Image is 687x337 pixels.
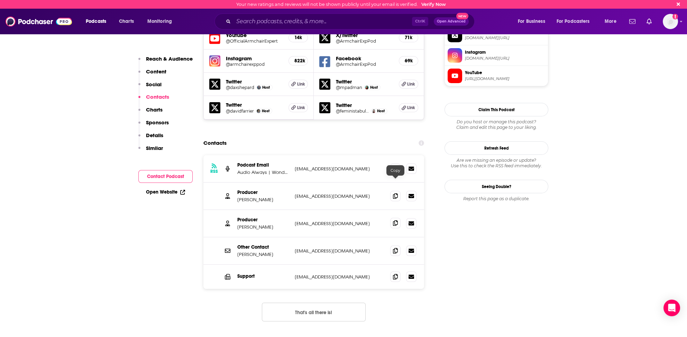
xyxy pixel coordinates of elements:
[226,32,283,38] h5: Youtube
[437,20,466,23] span: Open Advanced
[448,28,545,42] a: X/Twitter[DOMAIN_NAME][URL]
[336,108,369,114] a: @feministabulous
[626,16,638,27] a: Show notifications dropdown
[262,85,270,90] span: Host
[237,244,289,250] p: Other Contact
[257,86,261,89] a: Dax Shepard
[407,105,415,110] span: Link
[237,217,289,223] p: Producer
[138,119,169,132] button: Sponsors
[138,106,163,119] button: Charts
[445,119,548,130] div: Claim and edit this page to your liking.
[412,17,428,26] span: Ctrl K
[237,162,289,168] p: Podcast Email
[336,102,393,108] h5: Twitter
[294,35,302,41] h5: 14k
[513,16,554,27] button: open menu
[138,55,193,68] button: Reach & Audience
[295,193,385,199] p: [EMAIL_ADDRESS][DOMAIN_NAME]
[226,38,283,44] a: @OfficialArmchairExpert
[257,109,260,113] img: David Farrier
[297,105,305,110] span: Link
[237,273,289,279] p: Support
[146,132,163,139] p: Details
[138,145,163,158] button: Similar
[288,103,308,112] a: Link
[295,221,385,227] p: [EMAIL_ADDRESS][DOMAIN_NAME]
[295,248,385,254] p: [EMAIL_ADDRESS][DOMAIN_NAME]
[557,17,590,26] span: For Podcasters
[221,14,481,29] div: Search podcasts, credits, & more...
[386,165,404,176] div: Copy
[663,14,678,29] img: User Profile
[336,55,393,62] h5: Facebook
[465,70,545,76] span: YouTube
[445,180,548,193] a: Seeing Double?
[146,55,193,62] p: Reach & Audience
[445,141,548,155] button: Refresh Feed
[226,101,283,108] h5: Twitter
[465,49,545,55] span: Instagram
[407,81,415,87] span: Link
[456,13,469,19] span: New
[262,109,269,113] span: Host
[138,94,169,106] button: Contacts
[237,251,289,257] p: [PERSON_NAME]
[146,145,163,151] p: Similar
[138,132,163,145] button: Details
[237,189,289,195] p: Producer
[226,78,283,85] h5: Twitter
[672,14,678,19] svg: Email not verified
[370,85,378,90] span: Host
[237,224,289,230] p: [PERSON_NAME]
[226,85,254,90] h5: @daxshepard
[237,169,289,175] p: Audio Always | Wondery
[377,109,385,113] span: Host
[336,62,393,67] a: @ArmchairExpPod
[336,38,393,44] a: @ArmchairExpPod
[445,119,548,125] span: Do you host or manage this podcast?
[445,196,548,202] div: Report this page as a duplicate.
[663,14,678,29] span: Logged in as BretAita
[465,56,545,61] span: instagram.com/armchairexppod
[147,17,172,26] span: Monitoring
[405,58,412,64] h5: 69k
[86,17,106,26] span: Podcasts
[226,55,283,62] h5: Instagram
[445,158,548,169] div: Are we missing an episode or update? Use this to check the RSS feed immediately.
[445,103,548,116] button: Claim This Podcast
[552,16,600,27] button: open menu
[336,78,393,85] h5: Twitter
[288,80,308,89] a: Link
[518,17,545,26] span: For Business
[295,274,385,280] p: [EMAIL_ADDRESS][DOMAIN_NAME]
[336,85,362,90] a: @mpadman
[146,106,163,113] p: Charts
[138,68,166,81] button: Content
[262,303,366,321] button: Nothing here.
[146,189,185,195] a: Open Website
[365,86,369,89] img: Monica Padman
[209,55,220,66] img: iconImage
[138,81,162,94] button: Social
[448,48,545,63] a: Instagram[DOMAIN_NAME][URL]
[448,69,545,83] a: YouTube[URL][DOMAIN_NAME]
[146,94,169,100] p: Contacts
[399,80,418,89] a: Link
[605,17,616,26] span: More
[600,16,625,27] button: open menu
[226,62,283,67] a: @armchairexppod
[146,81,162,88] p: Social
[210,169,218,174] h3: RSS
[6,15,72,28] img: Podchaser - Follow, Share and Rate Podcasts
[81,16,115,27] button: open menu
[294,58,302,64] h5: 822k
[465,76,545,81] span: https://www.youtube.com/@OfficialArmchairExpert
[119,17,134,26] span: Charts
[663,14,678,29] button: Show profile menu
